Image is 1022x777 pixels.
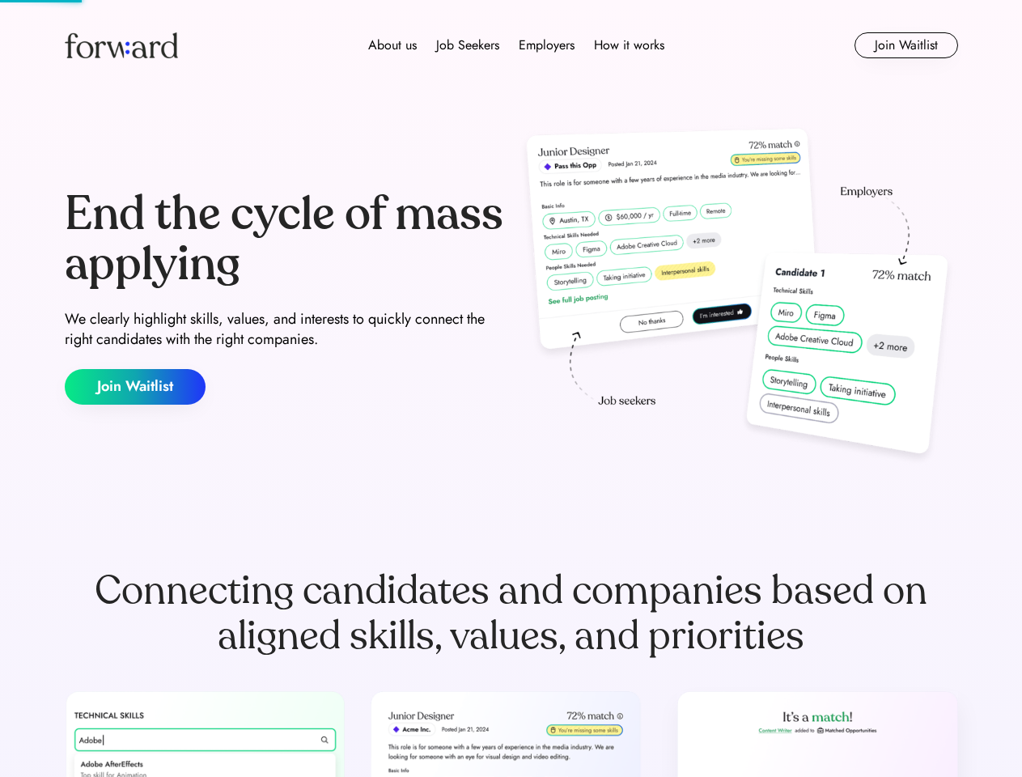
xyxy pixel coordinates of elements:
img: Forward logo [65,32,178,58]
button: Join Waitlist [65,369,206,405]
div: Employers [519,36,575,55]
div: We clearly highlight skills, values, and interests to quickly connect the right candidates with t... [65,309,505,350]
div: How it works [594,36,664,55]
div: Connecting candidates and companies based on aligned skills, values, and priorities [65,568,958,659]
div: End the cycle of mass applying [65,189,505,289]
button: Join Waitlist [854,32,958,58]
div: Job Seekers [436,36,499,55]
div: About us [368,36,417,55]
img: hero-image.png [518,123,958,471]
